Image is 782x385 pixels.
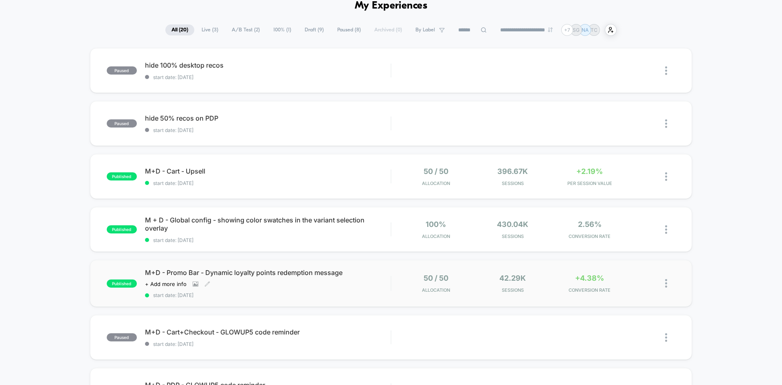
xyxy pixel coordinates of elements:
p: NA [582,27,589,33]
span: 2.56% [578,220,602,229]
span: published [107,172,137,180]
img: end [548,27,553,32]
span: + Add more info [145,281,187,287]
span: start date: [DATE] [145,180,391,186]
span: published [107,279,137,288]
span: paused [107,333,137,341]
img: close [665,172,667,181]
span: M+D - Cart - Upsell [145,167,391,175]
span: M + D - Global config - showing color swatches in the variant selection overlay [145,216,391,232]
span: Allocation [422,233,450,239]
span: 50 / 50 [424,274,448,282]
span: hide 50% recos on PDP [145,114,391,122]
p: TC [591,27,597,33]
span: 100% [426,220,446,229]
span: start date: [DATE] [145,74,391,80]
img: close [665,279,667,288]
span: start date: [DATE] [145,341,391,347]
img: close [665,119,667,128]
span: M+D - Cart+Checkout - GLOWUP5 code reminder [145,328,391,336]
span: A/B Test ( 2 ) [226,24,266,35]
span: All ( 20 ) [165,24,194,35]
span: 50 / 50 [424,167,448,176]
span: paused [107,119,137,128]
img: close [665,225,667,234]
img: close [665,66,667,75]
span: M+D - Promo Bar - Dynamic loyalty points redemption message [145,268,391,277]
span: PER SESSION VALUE [553,180,626,186]
span: Draft ( 9 ) [299,24,330,35]
span: paused [107,66,137,75]
span: Allocation [422,287,450,293]
span: Paused ( 8 ) [331,24,367,35]
span: By Label [415,27,435,33]
div: + 7 [561,24,573,36]
span: start date: [DATE] [145,237,391,243]
span: start date: [DATE] [145,127,391,133]
span: Allocation [422,180,450,186]
span: 42.29k [499,274,526,282]
span: Sessions [477,180,549,186]
span: CONVERSION RATE [553,287,626,293]
span: 396.67k [497,167,528,176]
span: hide 100% desktop recos [145,61,391,69]
span: Live ( 3 ) [195,24,224,35]
span: published [107,225,137,233]
span: 100% ( 1 ) [267,24,297,35]
span: 430.04k [497,220,528,229]
img: close [665,333,667,342]
span: start date: [DATE] [145,292,391,298]
span: CONVERSION RATE [553,233,626,239]
span: Sessions [477,233,549,239]
span: +4.38% [575,274,604,282]
span: +2.19% [576,167,603,176]
p: SG [573,27,580,33]
span: Sessions [477,287,549,293]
